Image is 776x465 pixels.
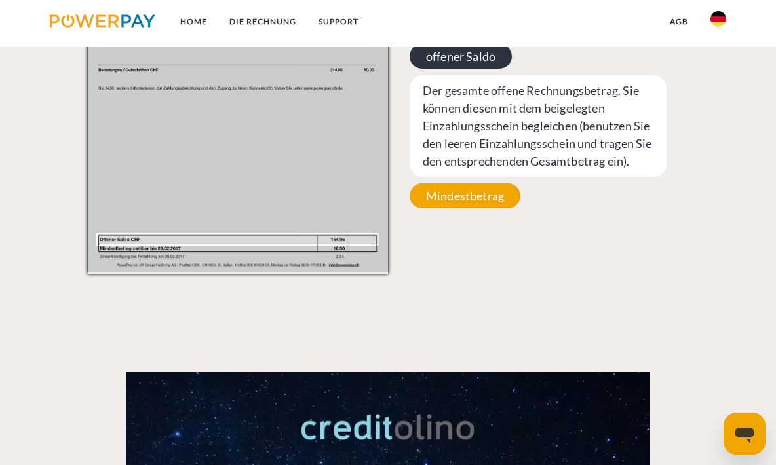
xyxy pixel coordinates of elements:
a: SUPPORT [307,10,370,33]
span: Der gesamte offene Rechnungsbetrag. Sie können diesen mit dem beigelegten Einzahlungsschein begle... [410,75,667,177]
span: Mindestbetrag [410,183,520,208]
img: de [710,11,726,27]
a: DIE RECHNUNG [218,10,307,33]
a: Home [169,10,218,33]
iframe: Schaltfläche zum Öffnen des Messaging-Fensters [724,413,766,455]
a: agb [659,10,699,33]
img: logo-powerpay.svg [50,14,155,28]
span: offener Saldo [410,44,512,69]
